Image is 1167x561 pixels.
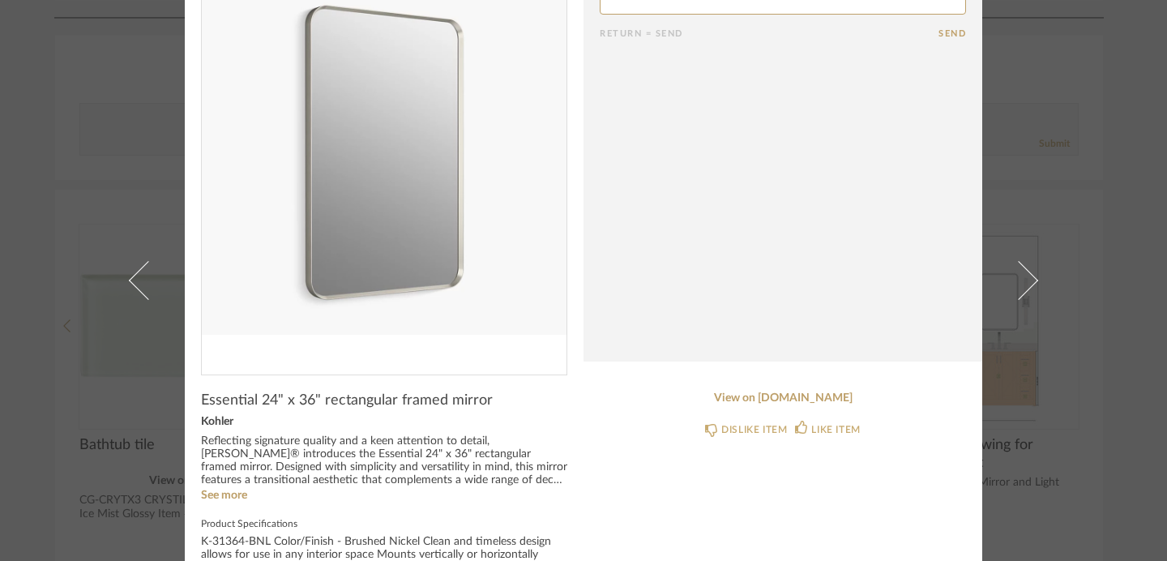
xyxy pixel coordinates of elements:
span: Essential 24" x 36" rectangular framed mirror [201,392,493,409]
div: DISLIKE ITEM [721,422,787,438]
div: Return = Send [600,28,938,39]
button: Send [938,28,966,39]
a: View on [DOMAIN_NAME] [600,392,966,405]
label: Product Specifications [201,516,567,529]
div: LIKE ITEM [811,422,860,438]
div: Kohler [201,416,567,429]
div: Reflecting signature quality and a keen attention to detail, [PERSON_NAME]® introduces the Essent... [201,435,567,487]
a: See more [201,490,247,501]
